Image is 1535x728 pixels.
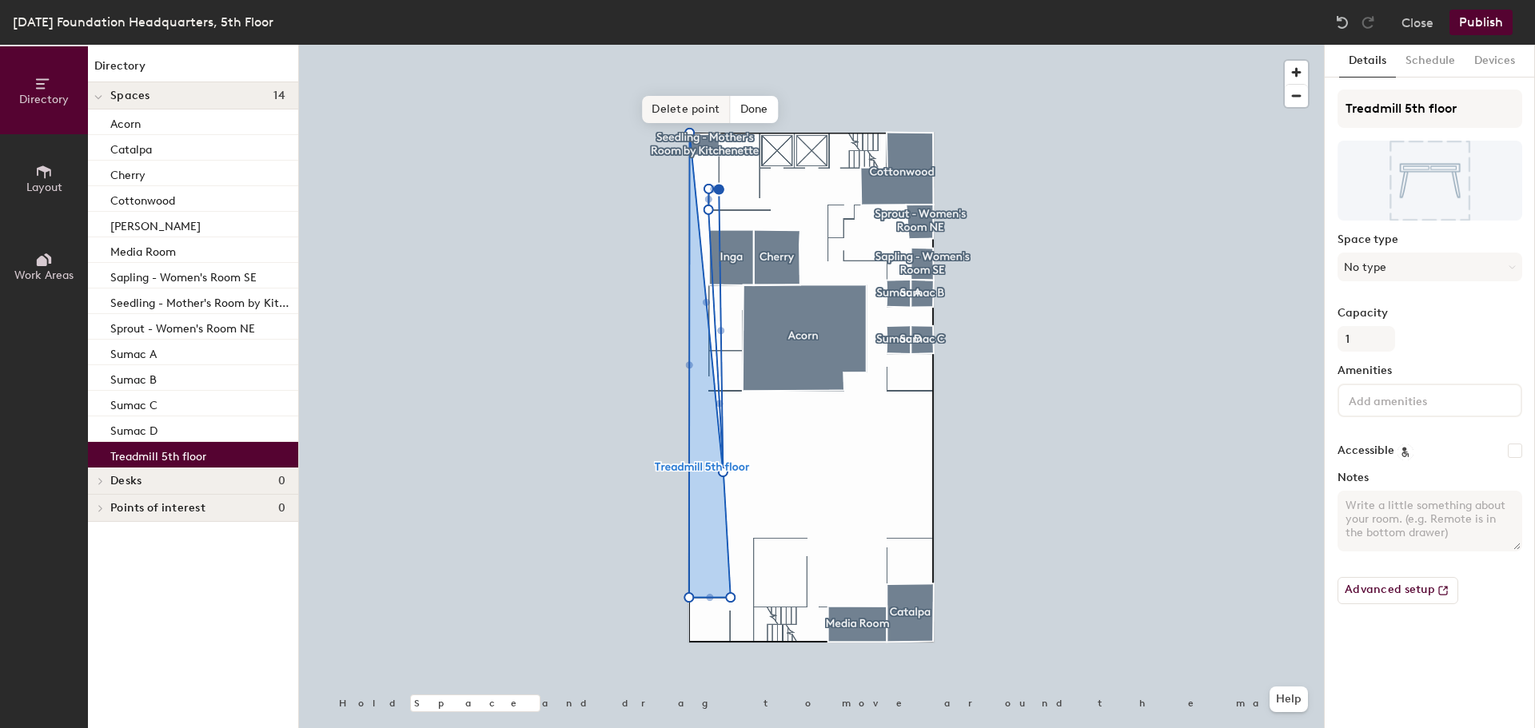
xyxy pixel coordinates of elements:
[273,90,285,102] span: 14
[110,266,257,284] p: Sapling - Women's Room SE
[19,93,69,106] span: Directory
[110,292,295,310] p: Seedling - Mother's Room by Kitchenette
[1339,45,1396,78] button: Details
[1338,364,1522,377] label: Amenities
[110,368,157,387] p: Sumac B
[1338,233,1522,246] label: Space type
[110,394,157,412] p: Sumac C
[26,181,62,194] span: Layout
[278,502,285,515] span: 0
[110,420,157,438] p: Sumac D
[110,90,150,102] span: Spaces
[1338,444,1394,457] label: Accessible
[1465,45,1525,78] button: Devices
[88,58,298,82] h1: Directory
[1346,390,1489,409] input: Add amenities
[110,343,157,361] p: Sumac A
[1338,307,1522,320] label: Capacity
[110,113,141,131] p: Acorn
[1338,141,1522,221] img: The space named Treadmill 5th floor
[110,164,146,182] p: Cherry
[1360,14,1376,30] img: Redo
[110,215,201,233] p: [PERSON_NAME]
[1338,471,1522,484] label: Notes
[110,475,142,487] span: Desks
[1338,253,1522,281] button: No type
[110,241,176,259] p: Media Room
[731,96,778,123] span: Done
[110,189,175,208] p: Cottonwood
[13,12,273,32] div: [DATE] Foundation Headquarters, 5th Floor
[110,138,152,157] p: Catalpa
[278,475,285,487] span: 0
[1334,14,1350,30] img: Undo
[14,269,74,282] span: Work Areas
[1270,686,1308,712] button: Help
[1449,10,1513,35] button: Publish
[1338,577,1458,604] button: Advanced setup
[110,502,205,515] span: Points of interest
[1401,10,1433,35] button: Close
[642,96,730,123] span: Delete point
[110,445,206,463] p: Treadmill 5th floor
[110,317,255,336] p: Sprout - Women's Room NE
[1396,45,1465,78] button: Schedule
